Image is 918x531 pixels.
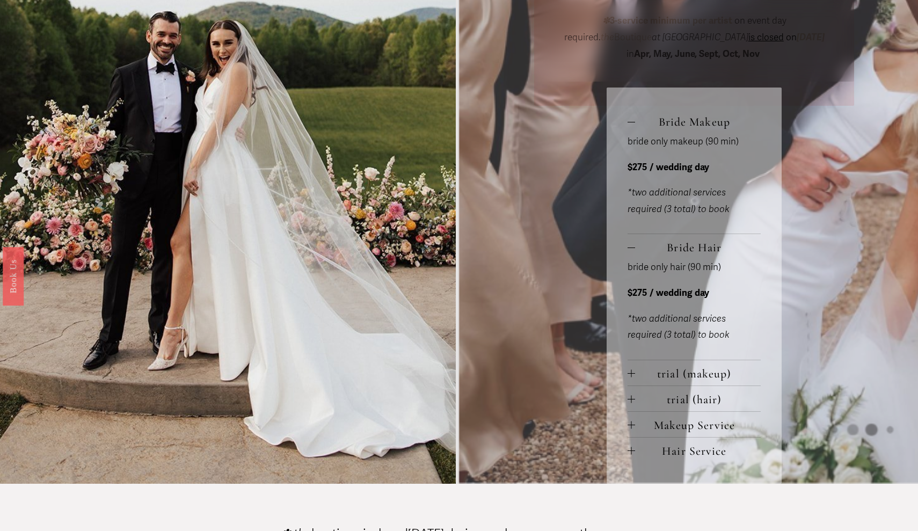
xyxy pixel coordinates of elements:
button: Makeup Service [628,412,761,437]
p: bride only makeup (90 min) [628,134,761,150]
button: Bride Makeup [628,108,761,134]
strong: Apr, May, June, Sept, Oct, Nov [634,48,760,60]
span: Bride Makeup [635,115,761,129]
span: Hair Service [635,444,761,458]
span: trial (makeup) [635,367,761,381]
em: the [601,32,614,43]
span: is closed [748,32,784,43]
span: Boutique [601,32,652,43]
span: trial (hair) [635,392,761,406]
em: *two additional services required (3 total) to book [628,187,730,215]
strong: 3-service minimum per artist [610,15,732,26]
div: Bride Hair [628,259,761,359]
strong: $275 / wedding day [628,287,709,299]
p: bride only hair (90 min) [628,259,761,276]
em: ✽ [602,15,610,26]
em: [DATE] [797,32,825,43]
p: on [553,13,835,62]
span: Bride Hair [635,241,761,254]
button: trial (makeup) [628,360,761,385]
a: Book Us [3,246,24,305]
em: at [GEOGRAPHIC_DATA] [652,32,748,43]
span: on event day required. [564,15,789,43]
button: Bride Hair [628,234,761,259]
div: Bride Makeup [628,134,761,234]
span: in [626,32,827,60]
strong: $275 / wedding day [628,162,709,173]
button: trial (hair) [628,386,761,411]
em: *two additional services required (3 total) to book [628,313,730,341]
span: Makeup Service [635,418,761,432]
button: Hair Service [628,438,761,463]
